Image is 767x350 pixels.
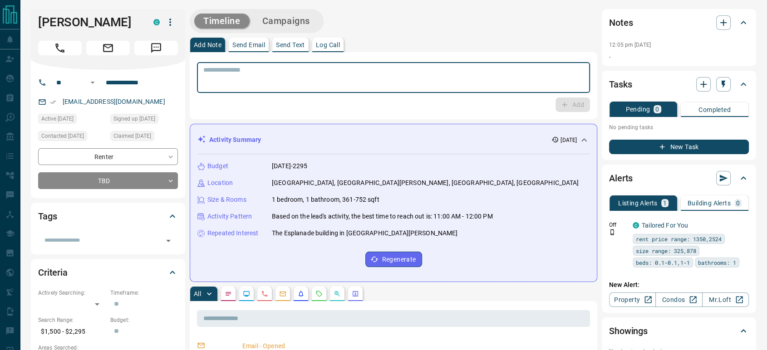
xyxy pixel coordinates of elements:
a: Property [609,292,656,307]
p: Building Alerts [688,200,731,206]
p: Send Email [232,42,265,48]
p: Repeated Interest [207,228,258,238]
div: Renter [38,148,178,165]
svg: Lead Browsing Activity [243,290,250,297]
h1: [PERSON_NAME] [38,15,140,29]
h2: Tags [38,209,57,224]
a: Tailored For You [642,222,688,229]
svg: Calls [261,290,268,297]
button: Regenerate [365,252,422,267]
span: Message [134,41,178,55]
div: Sat Aug 09 2025 [110,114,178,126]
p: Listing Alerts [618,200,658,206]
span: beds: 0.1-0.1,1-1 [636,258,690,267]
p: [GEOGRAPHIC_DATA], [GEOGRAPHIC_DATA][PERSON_NAME], [GEOGRAPHIC_DATA], [GEOGRAPHIC_DATA] [272,178,579,188]
span: Signed up [DATE] [113,114,155,123]
div: TBD [38,172,178,189]
p: Pending [625,106,650,112]
h2: Criteria [38,265,68,280]
button: New Task [609,140,749,154]
span: Call [38,41,82,55]
p: [DATE] [560,136,577,144]
span: bathrooms: 1 [698,258,736,267]
svg: Push Notification Only [609,229,615,235]
button: Campaigns [253,14,319,29]
p: Activity Summary [209,135,261,145]
a: [EMAIL_ADDRESS][DOMAIN_NAME] [63,98,165,105]
div: Tasks [609,73,749,95]
p: Add Note [194,42,221,48]
p: Send Text [276,42,305,48]
button: Open [87,77,98,88]
svg: Emails [279,290,286,297]
svg: Email Verified [50,99,56,105]
div: Sat Aug 09 2025 [110,131,178,144]
p: All [194,291,201,297]
div: Activity Summary[DATE] [197,131,590,148]
div: Sat Aug 09 2025 [38,114,106,126]
h2: Showings [609,324,648,338]
p: Activity Pattern [207,212,252,221]
h2: Alerts [609,171,633,185]
p: Size & Rooms [207,195,246,204]
p: [DATE]-2295 [272,161,307,171]
p: 12:05 pm [DATE] [609,42,651,48]
p: Completed [698,107,731,113]
p: . [609,51,749,60]
div: Showings [609,320,749,342]
div: condos.ca [633,222,639,228]
span: size range: 325,878 [636,246,696,255]
p: Location [207,178,233,188]
p: No pending tasks [609,121,749,134]
div: condos.ca [153,19,160,25]
h2: Notes [609,15,633,30]
p: 1 [663,200,667,206]
svg: Listing Alerts [297,290,305,297]
span: Active [DATE] [41,114,74,123]
svg: Notes [225,290,232,297]
span: Email [86,41,130,55]
p: Timeframe: [110,289,178,297]
span: Claimed [DATE] [113,131,151,141]
h2: Tasks [609,77,632,92]
p: New Alert: [609,280,749,290]
button: Timeline [194,14,250,29]
p: 0 [655,106,659,112]
span: rent price range: 1350,2524 [636,234,722,243]
p: Based on the lead's activity, the best time to reach out is: 11:00 AM - 12:00 PM [272,212,493,221]
div: Criteria [38,262,178,283]
svg: Requests [315,290,323,297]
p: Search Range: [38,316,106,324]
p: Budget: [110,316,178,324]
svg: Agent Actions [352,290,359,297]
svg: Opportunities [334,290,341,297]
div: Tags [38,205,178,227]
a: Mr.Loft [702,292,749,307]
p: Log Call [316,42,340,48]
div: Sat Aug 09 2025 [38,131,106,144]
p: Actively Searching: [38,289,106,297]
p: $1,500 - $2,295 [38,324,106,339]
a: Condos [655,292,702,307]
p: Budget [207,161,228,171]
p: 1 bedroom, 1 bathroom, 361-752 sqft [272,195,379,204]
p: 0 [736,200,740,206]
button: Open [162,234,175,247]
div: Alerts [609,167,749,189]
p: The Esplanade building in [GEOGRAPHIC_DATA][PERSON_NAME] [272,228,457,238]
div: Notes [609,12,749,34]
span: Contacted [DATE] [41,131,84,141]
p: Off [609,221,627,229]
